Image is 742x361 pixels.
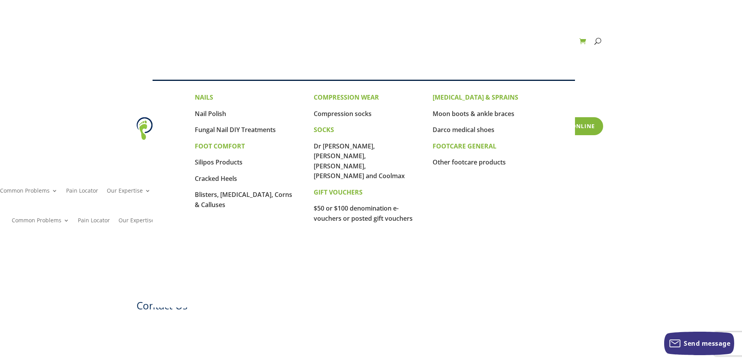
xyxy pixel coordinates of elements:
[433,158,506,166] a: Other footcare products
[195,174,237,183] a: Cracked Heels
[137,117,245,140] img: logo (1)
[195,125,276,134] a: Fungal Nail DIY Treatments
[195,190,292,209] a: Blisters, [MEDICAL_DATA], Corns & Calluses
[195,109,226,118] a: Nail Polish
[314,188,363,197] span: GIFT VOUCHERS
[433,93,518,102] span: [MEDICAL_DATA] & SPRAINS
[684,339,730,348] span: Send message
[433,142,496,150] b: FOOTCARE GENERAL
[314,204,413,223] a: $50 or $100 denomination e-vouchers or posted gift vouchers
[137,134,245,141] a: Entire Podiatry
[12,218,69,234] a: Common Problems
[137,270,606,286] nav: breadcrumb
[137,298,606,316] h1: Contact Us
[314,93,379,102] span: COMPRESSION WEAR
[314,125,334,134] span: SOCKS
[195,142,245,150] span: FOOT COMFORT
[433,125,494,134] a: Darco medical shoes
[314,142,405,180] a: Dr [PERSON_NAME], [PERSON_NAME], [PERSON_NAME], [PERSON_NAME] and Coolmax
[195,93,213,102] span: NAILS
[107,188,151,205] a: Our Expertise
[119,218,162,234] a: Our Expertise
[195,158,243,166] a: Silipos Products
[66,188,98,205] a: Pain Locator
[314,109,372,118] a: Compression socks
[137,271,153,279] a: Home
[547,38,575,47] a: Contact Us
[664,332,734,355] button: Send message
[433,109,514,118] a: Moon boots & ankle braces
[78,218,110,234] a: Pain Locator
